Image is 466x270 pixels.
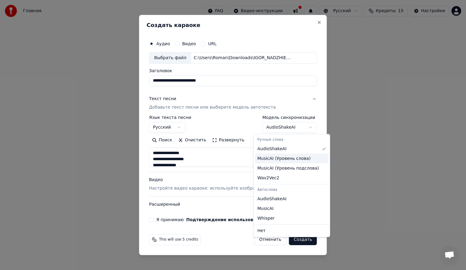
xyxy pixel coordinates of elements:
[257,228,265,234] span: Нет
[255,186,329,194] div: Автослова
[257,146,286,152] span: AudioShakeAI
[257,156,311,162] span: MusicAI ( Уровень слова )
[257,215,275,221] span: Whisper
[257,205,274,211] span: MusicAI
[255,136,329,144] div: Ручные слова
[257,175,279,181] span: Wav2Vec2
[257,196,286,202] span: AudioShakeAI
[257,165,319,171] span: MusicAI ( Уровень подслова )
